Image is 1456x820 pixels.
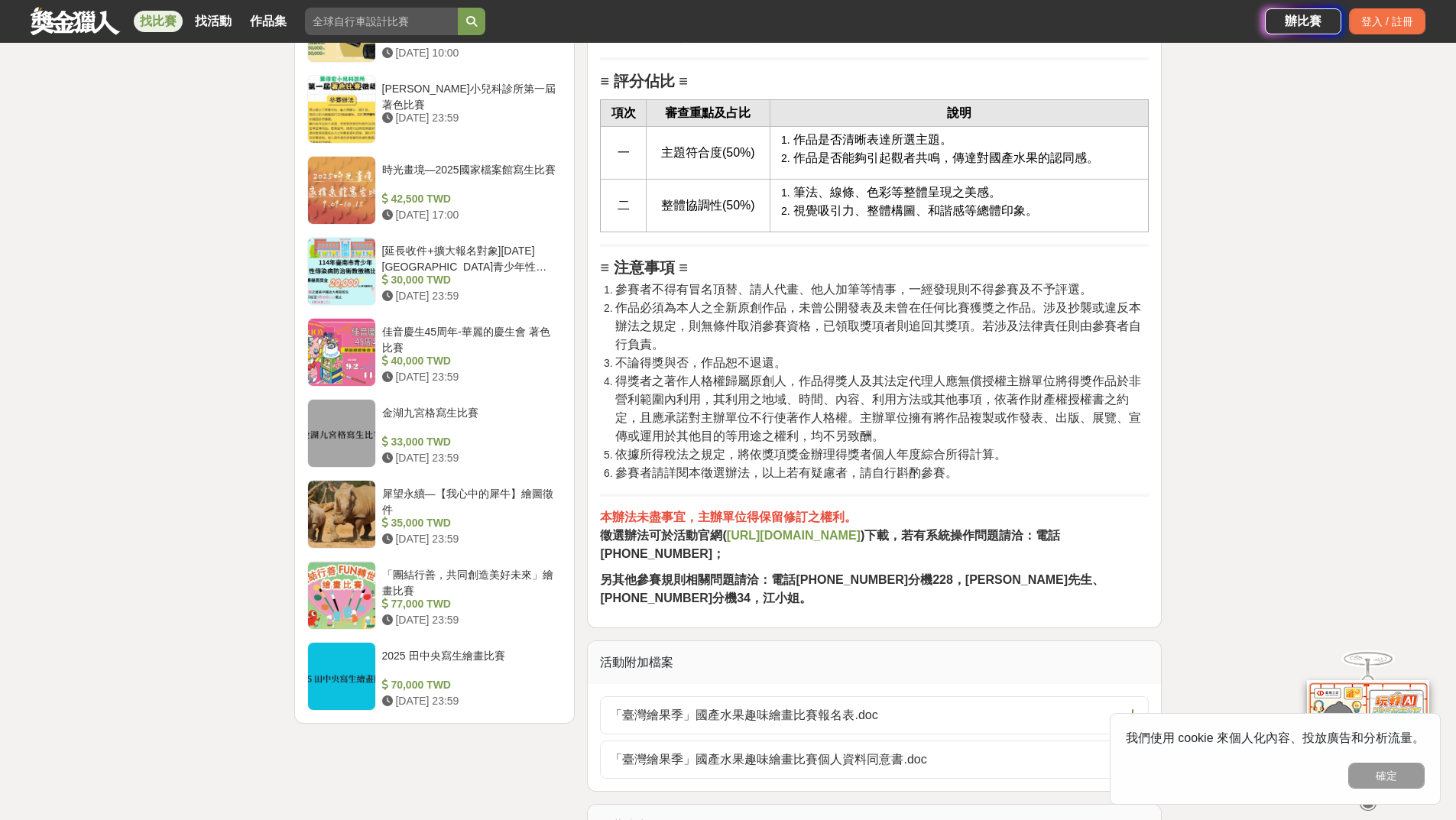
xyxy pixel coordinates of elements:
span: 參賽者不得有冒名頂替、請人代畫、他人加筆等情事，一經發現則不得參賽及不予評選。 [615,283,1092,296]
div: 2025 田中央寫生繪畫比賽 [382,648,556,677]
div: 42,500 TWD [382,191,556,207]
a: 佳音慶生45周年-華麗的慶生會 著色比賽 40,000 TWD [DATE] 23:59 [307,318,563,387]
div: 時光畫境—2025國家檔案館寫生比賽 [382,162,556,191]
strong: 說明 [947,106,971,119]
a: 找比賽 [134,11,183,32]
div: [DATE] 23:59 [382,110,556,126]
strong: ≡ 注意事項 ≡ [600,259,687,276]
a: 金湖九宮格寫生比賽 33,000 TWD [DATE] 23:59 [307,399,563,468]
div: [DATE] 23:59 [382,369,556,385]
div: 77,000 TWD [382,596,556,612]
strong: 項次 [611,106,636,119]
div: 金湖九宮格寫生比賽 [382,405,556,434]
strong: [URL][DOMAIN_NAME] [727,529,861,542]
img: d2146d9a-e6f6-4337-9592-8cefde37ba6b.png [1307,680,1429,782]
span: 視覺吸引力、整體構圖、和諧感等總體印象。 [793,204,1038,217]
span: 「臺灣繪果季」國產水果趣味繪畫比賽報名表.doc [610,706,1120,724]
div: [DATE] 23:59 [382,693,556,709]
strong: 徵選辦法可於活動官網( [600,529,726,542]
span: 不論得獎與否，作品恕不退還。 [615,356,786,369]
div: 「團結行善，共同創造美好未來」繪畫比賽 [382,567,556,596]
a: 2025 田中央寫生繪畫比賽 70,000 TWD [DATE] 23:59 [307,642,563,711]
a: 辦比賽 [1265,8,1341,34]
div: [DATE] 17:00 [382,207,556,223]
a: 「臺灣繪果季」國產水果趣味繪畫比賽個人資料同意書.doc [600,741,1149,779]
strong: 審查重點及占比 [665,106,751,119]
div: [DATE] 23:59 [382,450,556,466]
a: [URL][DOMAIN_NAME] [727,530,861,542]
a: [延長收件+擴大報名對象][DATE][GEOGRAPHIC_DATA]青少年性傳染病防治衛教徵稿比賽 30,000 TWD [DATE] 23:59 [307,237,563,306]
span: 得獎者之著作人格權歸屬原創人，作品得獎人及其法定代理人應無償授權主辦單位將得獎作品於非營利範圍內利用，其利用之地域、時間、內容、利用方法或其他事項，依著作財產權授權書之約定，且應承諾對主辦單位不... [615,374,1141,442]
div: 犀望永續—【我心中的犀牛】繪圖徵件 [382,486,556,515]
div: 登入 / 註冊 [1349,8,1425,34]
a: 時光畫境—2025國家檔案館寫生比賽 42,500 TWD [DATE] 17:00 [307,156,563,225]
a: 犀望永續—【我心中的犀牛】繪圖徵件 35,000 TWD [DATE] 23:59 [307,480,563,549]
span: 主題符合度(50%) [661,146,755,159]
a: 「團結行善，共同創造美好未來」繪畫比賽 77,000 TWD [DATE] 23:59 [307,561,563,630]
span: 參賽者請詳閱本徵選辦法，以上若有疑慮者，請自行斟酌參賽。 [615,466,958,479]
span: 二 [618,199,630,212]
span: *主辦單位及評審委員可依報名人數與作品實際狀況酌增減給獎名額。 [600,31,925,44]
div: 活動附加檔案 [588,641,1161,684]
div: [DATE] 23:59 [382,612,556,628]
div: 40,000 TWD [382,353,556,369]
div: [PERSON_NAME]小兒科診所第一屆著色比賽 [382,81,556,110]
strong: ≡ 評分佔比 ≡ [600,73,687,89]
span: 一 [618,146,630,159]
strong: 另其他參賽規則相關問題請洽：電話[PHONE_NUMBER]分機228，[PERSON_NAME]先生、[PHONE_NUMBER]分機34，江小姐。 [600,573,1104,604]
div: 70,000 TWD [382,677,556,693]
span: 「臺灣繪果季」國產水果趣味繪畫比賽個人資料同意書.doc [610,750,1120,769]
a: 找活動 [189,11,238,32]
div: [DATE] 23:59 [382,288,556,304]
span: 作品是否能夠引起觀者共鳴，傳達對國產水果的認同感。 [793,151,1099,164]
a: [PERSON_NAME]小兒科診所第一屆著色比賽 [DATE] 23:59 [307,75,563,144]
span: 依據所得稅法之規定，將依獎項獎金辦理得獎者個人年度綜合所得計算。 [615,448,1007,461]
strong: 本辦法未盡事宜，主辦單位得保留修訂之權利。 [600,510,857,523]
div: 30,000 TWD [382,272,556,288]
div: [延長收件+擴大報名對象][DATE][GEOGRAPHIC_DATA]青少年性傳染病防治衛教徵稿比賽 [382,243,556,272]
div: 33,000 TWD [382,434,556,450]
span: 我們使用 cookie 來個人化內容、投放廣告和分析流量。 [1126,731,1425,744]
span: 整體協調性(50%) [661,199,755,212]
span: 作品必須為本人之全新原創作品，未曾公開發表及未曾在任何比賽獲獎之作品。涉及抄襲或違反本辦法之規定，則無條件取消參賽資格，已領取獎項者則追回其獎項。若涉及法律責任則由參賽者自行負責。 [615,301,1141,351]
div: [DATE] 10:00 [382,45,556,61]
button: 確定 [1348,763,1425,789]
input: 全球自行車設計比賽 [305,8,458,35]
a: 作品集 [244,11,293,32]
div: [DATE] 23:59 [382,531,556,547]
a: 「臺灣繪果季」國產水果趣味繪畫比賽報名表.doc [600,696,1149,734]
span: 筆法、線條、色彩等整體呈現之美感。 [793,186,1001,199]
div: 佳音慶生45周年-華麗的慶生會 著色比賽 [382,324,556,353]
div: 35,000 TWD [382,515,556,531]
span: 作品是否清晰表達所選主題。 [793,133,952,146]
